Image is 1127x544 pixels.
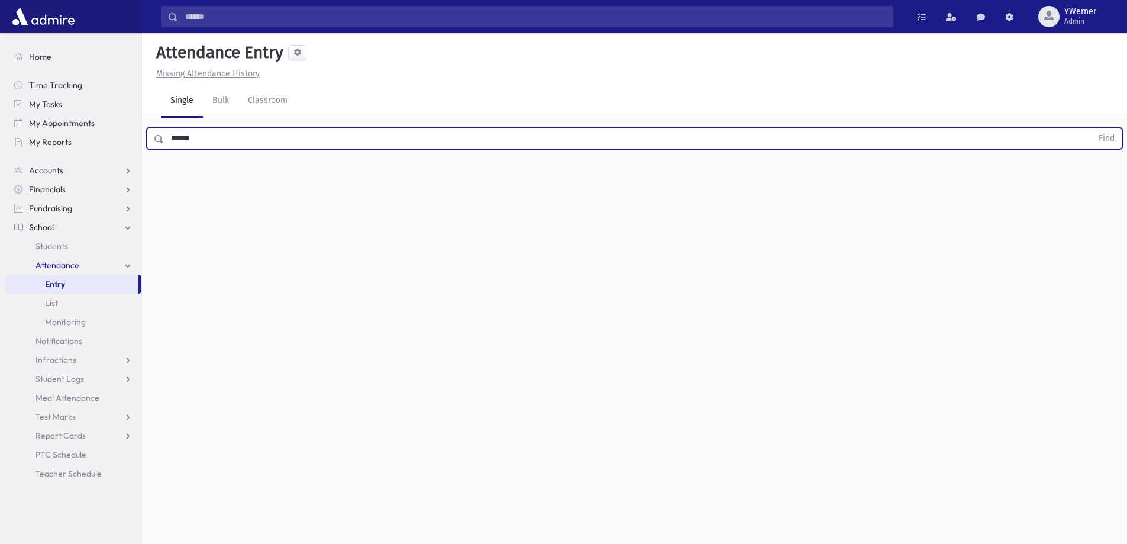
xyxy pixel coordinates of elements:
span: Entry [45,279,65,289]
a: School [5,218,141,237]
a: My Appointments [5,114,141,133]
a: Fundraising [5,199,141,218]
a: Attendance [5,256,141,275]
span: Student Logs [35,374,84,384]
a: Test Marks [5,407,141,426]
span: PTC Schedule [35,449,86,460]
a: Entry [5,275,138,294]
h5: Attendance Entry [151,43,283,63]
a: My Reports [5,133,141,152]
a: Teacher Schedule [5,464,141,483]
span: Attendance [35,260,79,271]
span: Home [29,51,51,62]
input: Search [178,6,893,27]
span: My Appointments [29,118,95,128]
a: Student Logs [5,369,141,388]
span: Monitoring [45,317,86,327]
span: Report Cards [35,430,86,441]
a: Classroom [238,85,297,118]
a: Accounts [5,161,141,180]
span: Notifications [35,336,82,346]
a: Notifications [5,331,141,350]
a: Single [161,85,203,118]
a: Infractions [5,350,141,369]
a: Time Tracking [5,76,141,95]
a: Financials [5,180,141,199]
a: Report Cards [5,426,141,445]
img: AdmirePro [9,5,77,28]
span: List [45,298,58,308]
a: Bulk [203,85,238,118]
a: Meal Attendance [5,388,141,407]
button: Find [1092,128,1122,149]
span: Fundraising [29,203,72,214]
a: Students [5,237,141,256]
span: My Tasks [29,99,62,110]
span: Students [35,241,68,252]
span: Test Marks [35,411,76,422]
span: My Reports [29,137,72,147]
span: School [29,222,54,233]
a: Monitoring [5,313,141,331]
span: Meal Attendance [35,392,99,403]
span: Teacher Schedule [35,468,102,479]
u: Missing Attendance History [156,69,260,79]
a: List [5,294,141,313]
span: Infractions [35,355,76,365]
a: Home [5,47,141,66]
span: Financials [29,184,66,195]
span: Admin [1064,17,1096,26]
span: YWerner [1064,7,1096,17]
a: My Tasks [5,95,141,114]
a: PTC Schedule [5,445,141,464]
span: Accounts [29,165,63,176]
a: Missing Attendance History [151,69,260,79]
span: Time Tracking [29,80,82,91]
